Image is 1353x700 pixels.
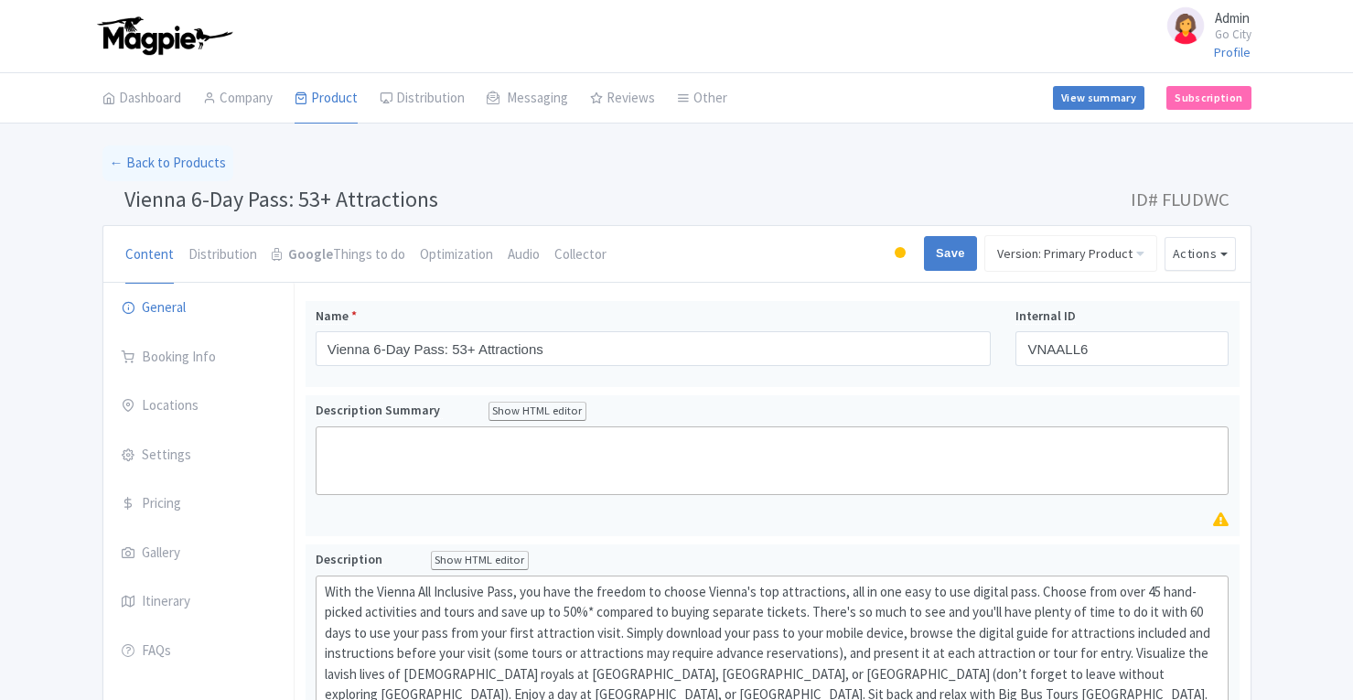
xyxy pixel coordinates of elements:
a: Settings [103,430,294,481]
a: Collector [554,226,607,285]
span: Name [316,307,349,325]
a: Content [125,226,174,285]
a: Admin Go City [1153,4,1251,48]
input: Save [924,236,977,271]
a: Messaging [487,73,568,124]
div: Show HTML editor [431,551,530,570]
a: Locations [103,381,294,432]
a: Pricing [103,479,294,530]
span: Admin [1215,9,1250,27]
a: Subscription [1166,86,1251,110]
a: Product [295,73,358,124]
a: Dashboard [102,73,181,124]
a: ← Back to Products [102,145,233,181]
a: Reviews [590,73,655,124]
span: Description Summary [316,402,443,419]
a: Gallery [103,528,294,579]
button: Actions [1165,237,1236,271]
small: Go City [1215,28,1251,40]
span: Vienna 6-Day Pass: 53+ Attractions [124,185,438,213]
a: Company [203,73,273,124]
a: View summary [1053,86,1144,110]
a: Itinerary [103,576,294,628]
a: FAQs [103,626,294,677]
img: avatar_key_member-9c1dde93af8b07d7383eb8b5fb890c87.png [1164,4,1208,48]
a: Booking Info [103,332,294,383]
a: GoogleThings to do [272,226,405,285]
a: Version: Primary Product [984,235,1157,272]
img: logo-ab69f6fb50320c5b225c76a69d11143b.png [93,16,235,56]
div: Building [891,240,909,268]
div: Show HTML editor [489,402,587,421]
a: Distribution [380,73,465,124]
strong: Google [288,244,333,265]
a: General [103,283,294,334]
a: Optimization [420,226,493,285]
a: Other [677,73,727,124]
span: ID# FLUDWC [1131,181,1230,218]
span: Description [316,551,385,568]
a: Distribution [188,226,257,285]
a: Profile [1214,44,1251,60]
a: Audio [508,226,540,285]
span: Internal ID [1015,307,1076,325]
